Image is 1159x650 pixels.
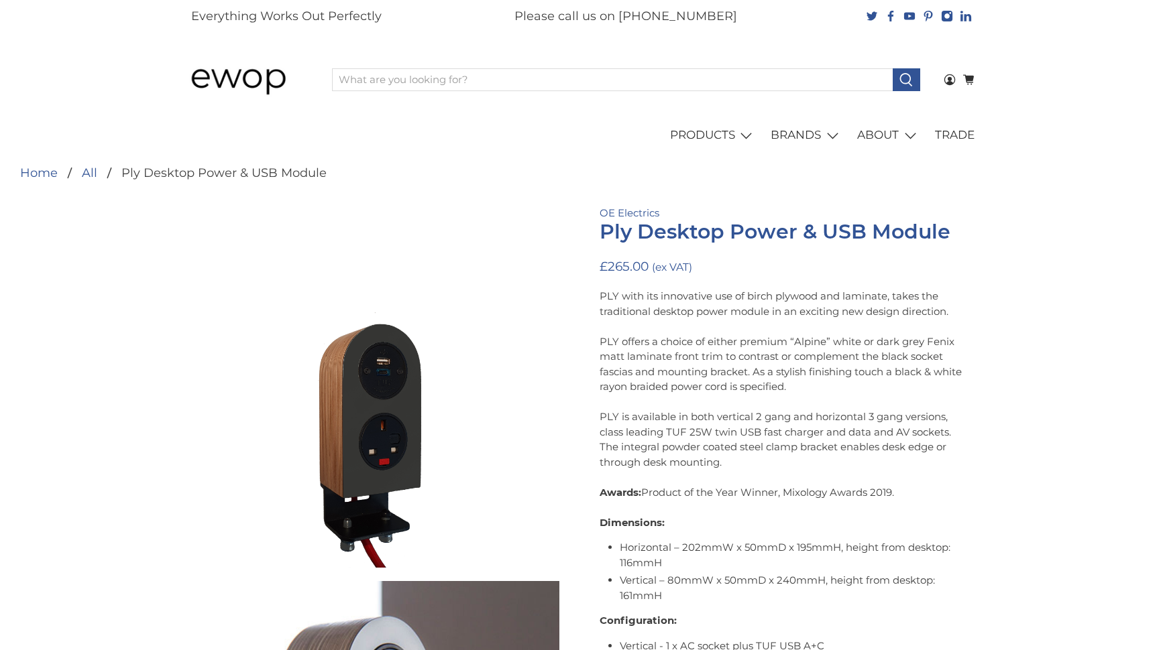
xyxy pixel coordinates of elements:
a: BRANDS [763,117,850,154]
li: Ply Desktop Power & USB Module [97,167,327,179]
a: All [82,167,97,179]
nav: breadcrumbs [20,167,327,179]
strong: Awards: [600,486,641,499]
a: PRODUCTS [662,117,763,154]
input: What are you looking for? [332,68,893,91]
a: Home [20,167,58,179]
p: Everything Works Out Perfectly [191,7,382,25]
span: £265.00 [600,259,649,274]
nav: main navigation [177,117,982,154]
strong: Dimensions: [600,516,665,529]
small: (ex VAT) [652,261,692,273]
li: Horizontal – 202mmW x 50mmD x 195mmH, height from desktop: 116mmH [620,540,962,570]
h1: Ply Desktop Power & USB Module [600,220,962,243]
p: PLY with its innovative use of birch plywood and laminate, takes the traditional desktop power mo... [600,289,962,530]
img: OE Electrics Office Grey Fenix Ply Desktop Power & USB Module [197,206,559,568]
a: ABOUT [850,117,928,154]
li: Vertical – 80mmW x 50mmD x 240mmH, height from desktop: 161mmH [620,573,962,603]
p: Please call us on [PHONE_NUMBER] [514,7,737,25]
a: OE Electrics [600,206,659,219]
strong: Configuration: [600,614,677,627]
a: TRADE [928,117,983,154]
